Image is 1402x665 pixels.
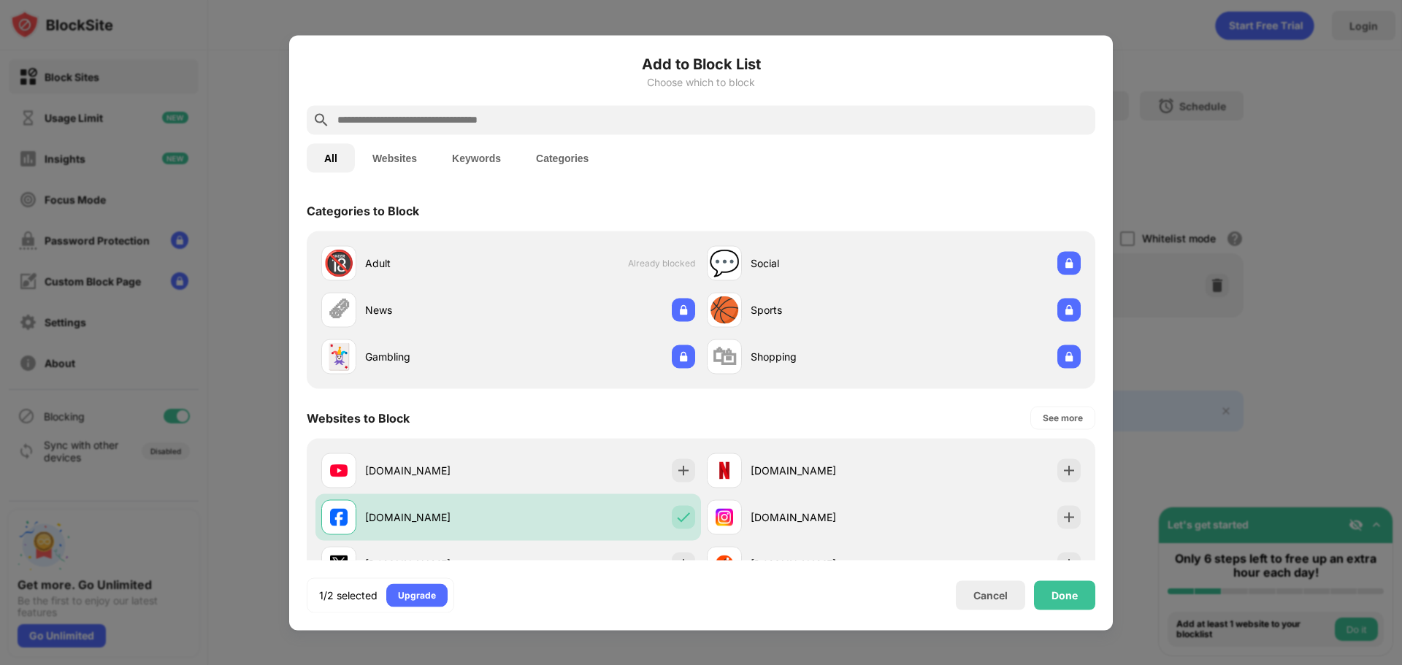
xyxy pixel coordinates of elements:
button: Websites [355,143,434,172]
div: Choose which to block [307,76,1095,88]
div: 💬 [709,248,740,278]
div: Websites to Block [307,410,410,425]
img: favicons [716,555,733,572]
div: Gambling [365,349,508,364]
div: Done [1051,589,1078,601]
button: Categories [518,143,606,172]
div: [DOMAIN_NAME] [751,510,894,525]
img: favicons [330,508,348,526]
div: Shopping [751,349,894,364]
button: All [307,143,355,172]
div: [DOMAIN_NAME] [751,556,894,572]
div: 1/2 selected [319,588,378,602]
div: [DOMAIN_NAME] [751,463,894,478]
div: Adult [365,255,508,271]
div: Cancel [973,589,1008,601]
img: search.svg [313,111,330,128]
div: News [365,302,508,318]
div: 🏀 [709,295,740,325]
div: 🔞 [323,248,354,278]
div: Upgrade [398,588,436,602]
div: Categories to Block [307,203,419,218]
img: favicons [716,508,733,526]
div: 🃏 [323,342,354,372]
div: [DOMAIN_NAME] [365,510,508,525]
img: favicons [330,461,348,479]
div: Sports [751,302,894,318]
h6: Add to Block List [307,53,1095,74]
img: favicons [716,461,733,479]
div: [DOMAIN_NAME] [365,556,508,572]
img: favicons [330,555,348,572]
div: [DOMAIN_NAME] [365,463,508,478]
span: Already blocked [628,258,695,269]
div: See more [1043,410,1083,425]
div: 🛍 [712,342,737,372]
button: Keywords [434,143,518,172]
div: 🗞 [326,295,351,325]
div: Social [751,255,894,271]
